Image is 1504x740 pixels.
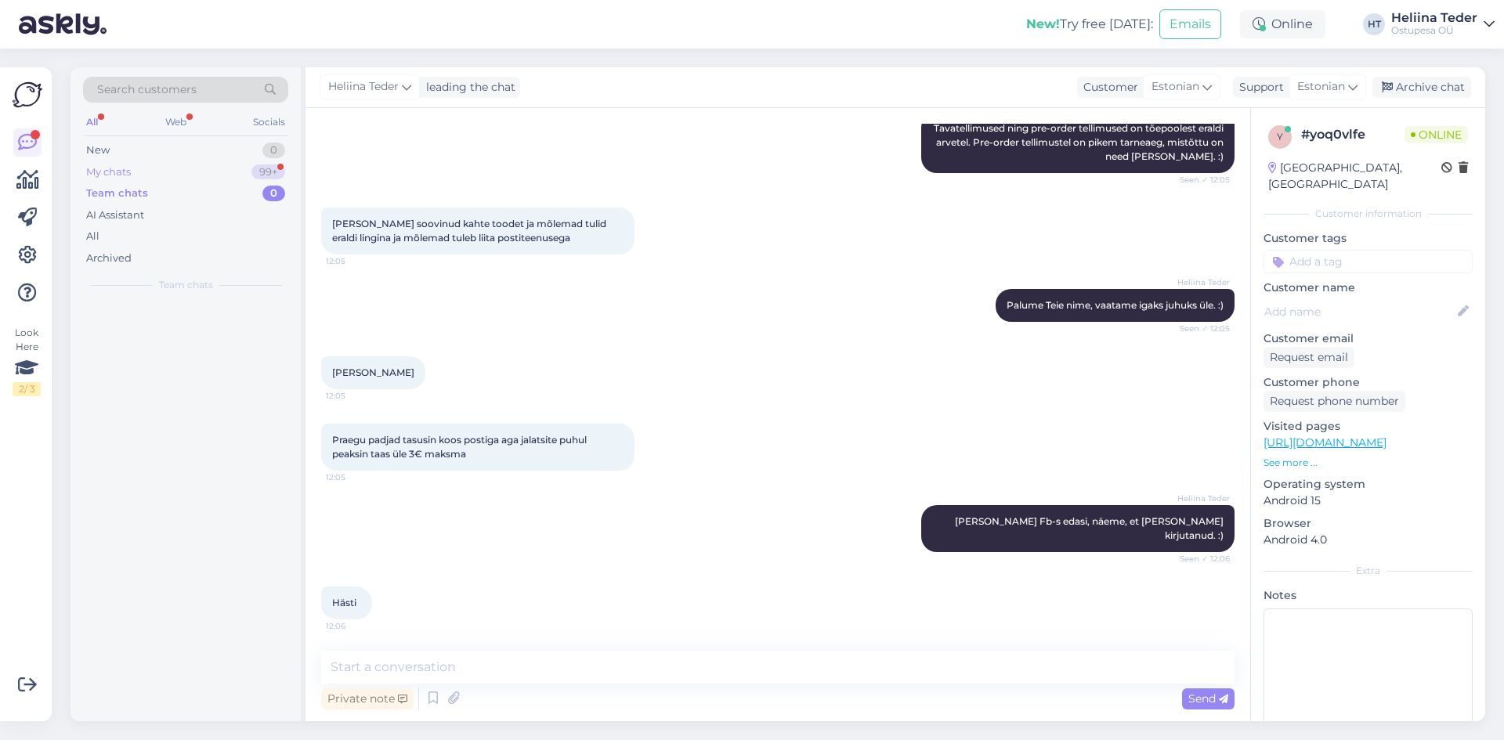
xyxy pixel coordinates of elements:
a: Heliina TederOstupesa OÜ [1391,12,1495,37]
span: 12:05 [326,390,385,402]
div: Try free [DATE]: [1026,15,1153,34]
div: 0 [262,143,285,158]
span: Heliina Teder [1171,276,1230,288]
div: Archived [86,251,132,266]
div: Support [1233,79,1284,96]
span: Tavatellimused ning pre-order tellimused on tõepoolest eraldi arvetel. Pre-order tellimustel on p... [934,122,1226,162]
div: [GEOGRAPHIC_DATA], [GEOGRAPHIC_DATA] [1268,160,1441,193]
div: 99+ [251,164,285,180]
p: Customer phone [1264,374,1473,391]
div: AI Assistant [86,208,144,223]
span: 12:05 [326,471,385,483]
span: Hästi [332,597,356,608]
div: 2 / 3 [13,382,41,396]
span: Seen ✓ 12:05 [1171,174,1230,186]
span: Search customers [97,81,197,98]
span: Estonian [1151,78,1199,96]
p: Android 4.0 [1264,532,1473,548]
span: [PERSON_NAME] [332,366,414,378]
div: New [86,143,110,158]
b: New! [1026,16,1060,31]
span: Send [1188,691,1228,706]
p: Browser [1264,515,1473,532]
div: HT [1363,13,1385,35]
span: Estonian [1297,78,1345,96]
div: All [83,112,101,132]
div: All [86,229,99,244]
p: Android 15 [1264,493,1473,509]
input: Add name [1264,303,1455,320]
span: Seen ✓ 12:06 [1171,553,1230,565]
div: 0 [262,186,285,201]
div: Web [162,112,190,132]
p: Notes [1264,587,1473,604]
span: Heliina Teder [1171,493,1230,504]
a: [URL][DOMAIN_NAME] [1264,435,1386,449]
div: Request phone number [1264,391,1405,412]
div: Heliina Teder [1391,12,1477,24]
span: [PERSON_NAME] soovinud kahte toodet ja mõlemad tulid eraldi lingina ja mõlemad tuleb liita postit... [332,218,609,244]
span: Seen ✓ 12:05 [1171,323,1230,334]
span: Heliina Teder [328,78,399,96]
div: Customer [1077,79,1138,96]
div: Look Here [13,326,41,396]
p: Operating system [1264,476,1473,493]
span: [PERSON_NAME] Fb-s edasi, näeme, et [PERSON_NAME] kirjutanud. :) [955,515,1226,541]
div: Online [1240,10,1325,38]
input: Add a tag [1264,250,1473,273]
div: Customer information [1264,207,1473,221]
span: 12:05 [326,255,385,267]
button: Emails [1159,9,1221,39]
div: Socials [250,112,288,132]
p: See more ... [1264,456,1473,470]
span: Online [1405,126,1468,143]
div: leading the chat [420,79,515,96]
div: Team chats [86,186,148,201]
p: Customer name [1264,280,1473,296]
p: Customer tags [1264,230,1473,247]
div: My chats [86,164,131,180]
div: Request email [1264,347,1354,368]
span: y [1277,131,1283,143]
div: Ostupesa OÜ [1391,24,1477,37]
span: Palume Teie nime, vaatame igaks juhuks üle. :) [1007,299,1224,311]
div: Extra [1264,564,1473,578]
span: 12:06 [326,620,385,632]
img: Askly Logo [13,80,42,110]
p: Customer email [1264,330,1473,347]
p: Visited pages [1264,418,1473,435]
div: Private note [321,688,414,709]
div: Archive chat [1372,77,1471,98]
div: # yoq0vlfe [1301,125,1405,144]
span: Team chats [159,278,213,292]
span: Praegu padjad tasusin koos postiga aga jalatsite puhul peaksin taas üle 3€ maksma [332,434,589,460]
